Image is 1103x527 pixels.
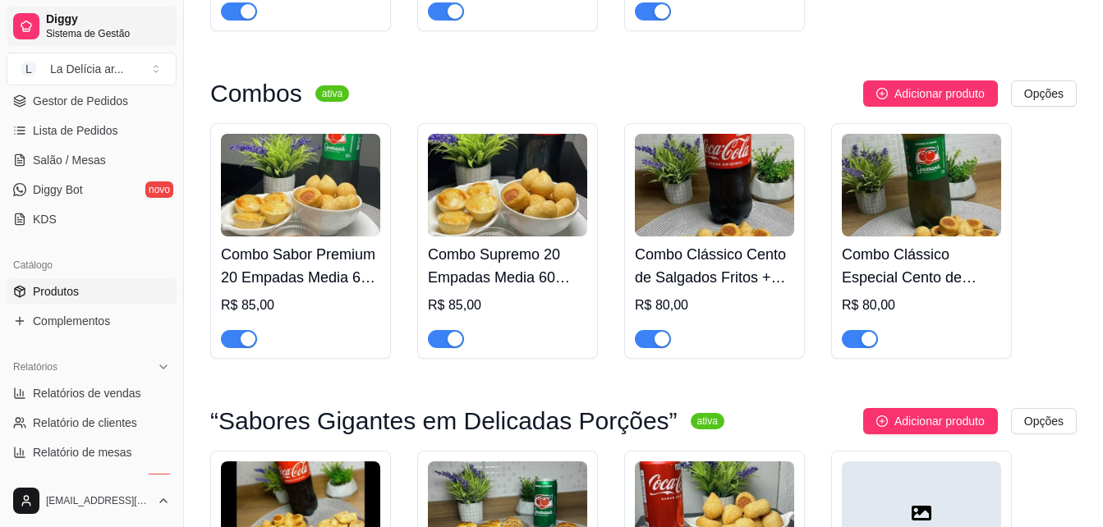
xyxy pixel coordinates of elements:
[842,134,1001,236] img: product-image
[1011,80,1077,107] button: Opções
[428,134,587,236] img: product-image
[33,385,141,401] span: Relatórios de vendas
[7,410,177,436] a: Relatório de clientes
[863,80,998,107] button: Adicionar produto
[210,84,302,103] h3: Combos
[635,296,794,315] div: R$ 80,00
[221,243,380,289] h4: Combo Sabor Premium 20 Empadas Media 60 Salgados Fritos 01 Guaraná Antartica 1,5
[33,313,110,329] span: Complementos
[7,481,177,520] button: [EMAIL_ADDRESS][DOMAIN_NAME]
[842,296,1001,315] div: R$ 80,00
[33,93,128,109] span: Gestor de Pedidos
[7,176,177,203] a: Diggy Botnovo
[7,380,177,406] a: Relatórios de vendas
[21,61,37,77] span: L
[1011,408,1077,434] button: Opções
[46,27,170,40] span: Sistema de Gestão
[7,7,177,46] a: DiggySistema de Gestão
[50,61,124,77] div: La Delícia ar ...
[33,283,79,300] span: Produtos
[33,474,147,490] span: Relatório de fidelidade
[33,211,57,227] span: KDS
[210,411,678,431] h3: “Sabores Gigantes em Delicadas Porções”
[33,122,118,139] span: Lista de Pedidos
[33,444,132,461] span: Relatório de mesas
[7,117,177,144] a: Lista de Pedidos
[13,360,57,373] span: Relatórios
[7,308,177,334] a: Complementos
[894,85,985,103] span: Adicionar produto
[876,88,888,99] span: plus-circle
[33,181,83,198] span: Diggy Bot
[1024,85,1064,103] span: Opções
[46,494,150,507] span: [EMAIL_ADDRESS][DOMAIN_NAME]
[1024,412,1064,430] span: Opções
[221,296,380,315] div: R$ 85,00
[7,439,177,465] a: Relatório de mesas
[876,415,888,427] span: plus-circle
[46,12,170,27] span: Diggy
[635,134,794,236] img: product-image
[428,243,587,289] h4: Combo Supremo 20 Empadas Media 60 Salgados Fritos 01 Coca Cola 1,5 litros
[863,408,998,434] button: Adicionar produto
[691,413,724,429] sup: ativa
[7,53,177,85] button: Select a team
[7,252,177,278] div: Catálogo
[428,296,587,315] div: R$ 85,00
[221,134,380,236] img: product-image
[842,243,1001,289] h4: Combo Clássico Especial Cento de Salgados Fritos + Guaraná Antartica 1,5 litros
[894,412,985,430] span: Adicionar produto
[33,415,137,431] span: Relatório de clientes
[7,147,177,173] a: Salão / Mesas
[315,85,349,102] sup: ativa
[635,243,794,289] h4: Combo Clássico Cento de Salgados Fritos + Coca Cola 1,5 Litros
[7,206,177,232] a: KDS
[7,88,177,114] a: Gestor de Pedidos
[7,278,177,305] a: Produtos
[33,152,106,168] span: Salão / Mesas
[7,469,177,495] a: Relatório de fidelidadenovo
